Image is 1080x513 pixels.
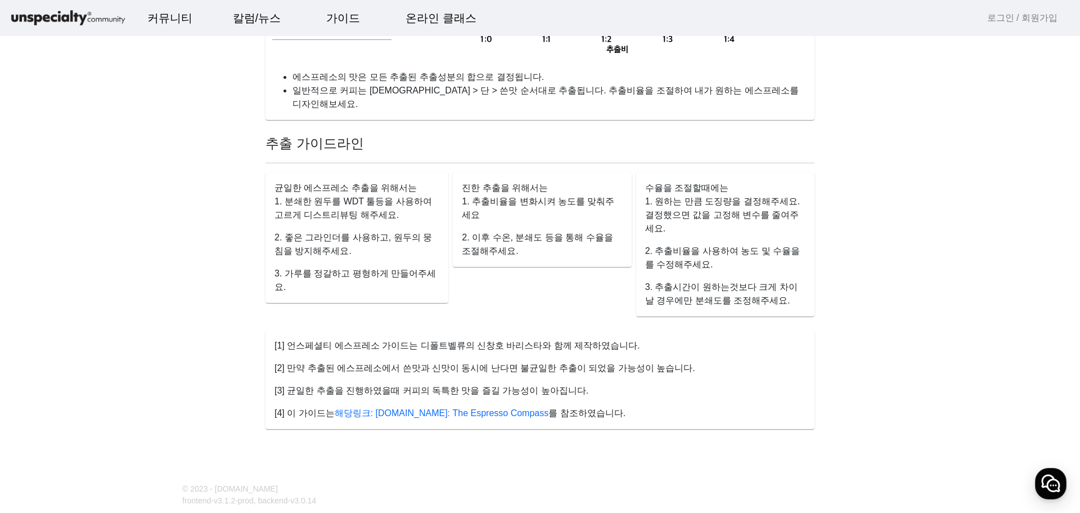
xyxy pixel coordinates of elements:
li: 에스프레소의 맛은 모든 추출된 추출성분의 합으로 결정됩니다. [292,70,805,84]
p: [3] 균일한 추출을 진행하였을때 커피의 독특한 맛을 즐길 가능성이 높아집니다. [274,384,805,398]
img: logo [9,8,127,28]
p: 2. 좋은 그라인더를 사용하고, 원두의 뭉침을 방지해주세요. [274,231,439,258]
p: 3. 추출시간이 원하는것보다 크게 차이날 경우에만 분쇄도를 조정해주세요. [645,280,805,307]
a: 홈 [3,357,74,385]
a: 온라인 클래스 [397,3,485,33]
a: 가이드 [317,3,369,33]
mat-card-title: 진한 추출을 위해서는 [462,181,548,195]
p: 2. 이후 수온, 분쇄도 등을 통해 수율을 조절해주세요. [462,231,622,258]
p: © 2023 - [DOMAIN_NAME] frontend-v3.1.2-prod, backend-v3.0.14 [175,483,533,507]
a: 설정 [145,357,216,385]
h2: 추출 가이드라인 [265,133,814,154]
tspan: 1:4 [724,34,735,45]
a: 칼럼/뉴스 [224,3,290,33]
tspan: 1:1 [543,34,551,45]
p: [4] 이 가이드는 를 참조하였습니다. [274,407,805,420]
tspan: 1:0 [481,34,492,45]
tspan: 추출비 [606,45,628,56]
span: 대화 [103,374,116,383]
tspan: 1:2 [601,34,611,45]
tspan: 1:3 [663,34,673,45]
p: 1. 분쇄한 원두를 WDT 툴등을 사용하여 고르게 디스트리뷰팅 해주세요. [274,195,439,222]
p: 2. 추출비율을 사용하여 농도 및 수율을를 수정해주세요. [645,244,805,271]
a: 로그인 / 회원가입 [987,11,1057,25]
mat-card-title: 균일한 에스프레소 추출을 위해서는 [274,181,417,195]
span: 설정 [174,374,187,383]
p: 1. 추출비율을 변화시켜 농도를 맞춰주세요 [462,195,622,222]
span: 홈 [35,374,42,383]
a: 커뮤니티 [138,3,201,33]
li: 일반적으로 커피는 [DEMOGRAPHIC_DATA] > 단 > 쓴맛 순서대로 추출됩니다. 추출비율을 조절하여 내가 원하는 에스프레소를 디자인해보세요. [292,84,805,111]
p: [1] 언스페셜티 에스프레소 가이드는 디폴트벨류의 신창호 바리스타와 함께 제작하였습니다. [274,339,805,353]
p: 3. 가루를 정갈하고 평형하게 만들어주세요. [274,267,439,294]
a: 대화 [74,357,145,385]
p: 1. 원하는 만큼 도징량을 결정해주세요. 결정했으면 값을 고정해 변수를 줄여주세요. [645,195,805,235]
mat-card-title: 수율을 조절할때에는 [645,181,728,195]
a: 해당링크: [DOMAIN_NAME]: The Espresso Compass [335,408,549,418]
p: [2] 만약 추출된 에스프레소에서 쓴맛과 신맛이 동시에 난다면 불균일한 추출이 되었을 가능성이 높습니다. [274,362,805,375]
